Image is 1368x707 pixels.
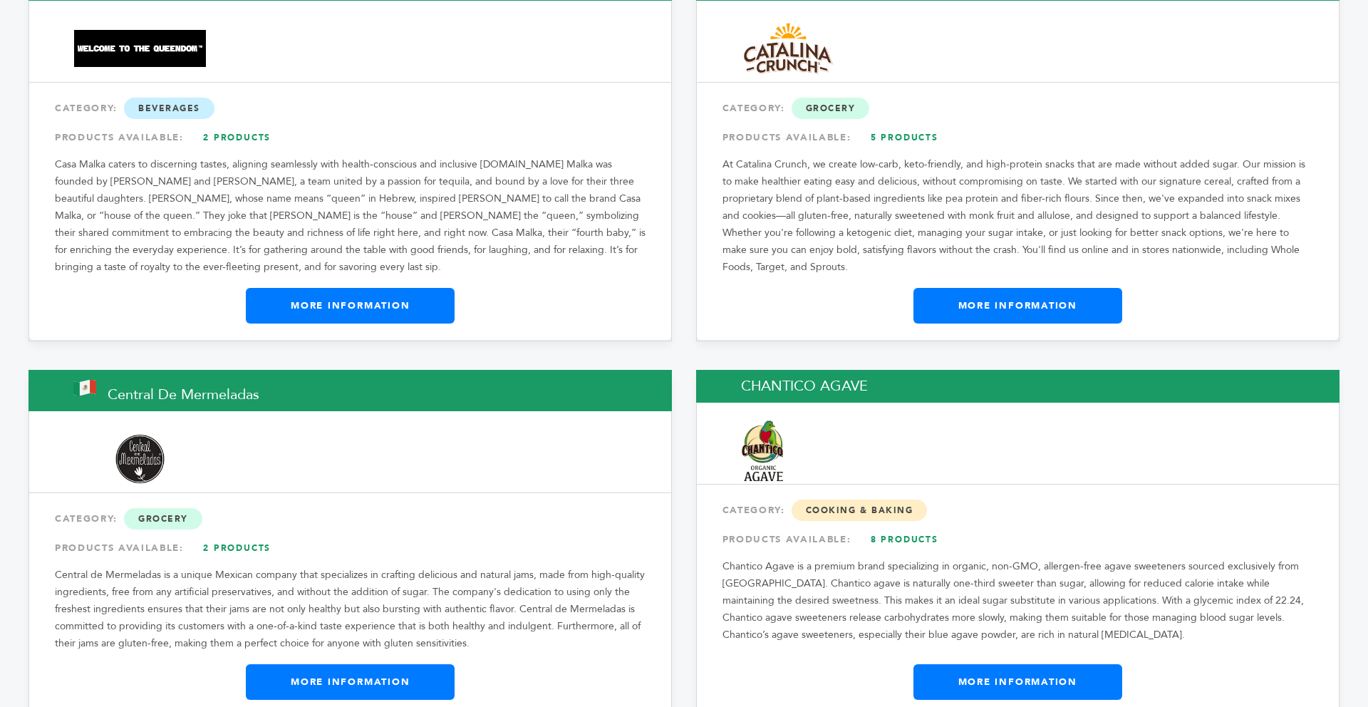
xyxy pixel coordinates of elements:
img: Central de Mermeladas [74,435,206,483]
span: Grocery [792,98,870,119]
div: CATEGORY: [55,506,646,532]
a: 8 Products [854,527,954,552]
span: Grocery [124,508,202,530]
div: PRODUCTS AVAILABLE: [722,527,1313,552]
img: Catalina Snacks [742,19,836,79]
div: CATEGORY: [55,96,646,121]
a: More Information [246,288,455,324]
img: This brand is from Mexico (MX) [73,380,96,396]
p: Casa Malka caters to discerning tastes, aligning seamlessly with health-conscious and inclusive [... [55,156,646,276]
a: 2 Products [187,535,287,561]
p: At Catalina Crunch, we create low-carb, keto-friendly, and high-protein snacks that are made with... [722,156,1313,276]
p: Chantico Agave is a premium brand specializing in organic, non-GMO, allergen-free agave sweetener... [722,558,1313,644]
div: CATEGORY: [722,96,1313,121]
img: Casa Malka LLC [74,30,206,68]
div: PRODUCTS AVAILABLE: [55,535,646,561]
a: More Information [913,664,1122,700]
p: Central de Mermeladas is a unique Mexican company that specializes in crafting delicious and natu... [55,567,646,652]
span: Beverages [124,98,214,119]
a: 2 Products [187,125,287,150]
h2: Central de Mermeladas [28,370,672,411]
img: CHANTICO AGAVE [742,420,783,481]
a: More Information [913,288,1122,324]
div: PRODUCTS AVAILABLE: [55,125,646,150]
div: CATEGORY: [722,497,1313,523]
span: Cooking & Baking [792,500,928,521]
a: More Information [246,664,455,700]
div: PRODUCTS AVAILABLE: [722,125,1313,150]
a: 5 Products [854,125,954,150]
h2: CHANTICO AGAVE [696,370,1339,403]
